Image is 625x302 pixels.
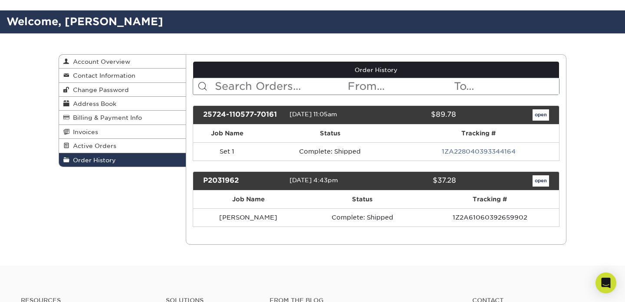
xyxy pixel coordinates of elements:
[304,190,421,208] th: Status
[289,111,337,118] span: [DATE] 11:05am
[193,62,559,78] a: Order History
[595,272,616,293] div: Open Intercom Messenger
[69,157,116,164] span: Order History
[533,175,549,187] a: open
[69,72,135,79] span: Contact Information
[69,142,116,149] span: Active Orders
[398,125,559,142] th: Tracking #
[69,114,142,121] span: Billing & Payment Info
[193,190,304,208] th: Job Name
[421,208,559,226] td: 1Z2A61060392659902
[69,58,130,65] span: Account Overview
[69,100,116,107] span: Address Book
[261,142,398,161] td: Complete: Shipped
[289,177,338,184] span: [DATE] 4:43pm
[193,208,304,226] td: [PERSON_NAME]
[533,109,549,121] a: open
[59,83,186,97] a: Change Password
[214,78,347,95] input: Search Orders...
[2,276,74,299] iframe: Google Customer Reviews
[453,78,559,95] input: To...
[69,86,129,93] span: Change Password
[304,208,421,226] td: Complete: Shipped
[369,109,462,121] div: $89.78
[347,78,453,95] input: From...
[59,125,186,139] a: Invoices
[69,128,98,135] span: Invoices
[421,190,559,208] th: Tracking #
[193,125,262,142] th: Job Name
[197,109,289,121] div: 25724-110577-70161
[59,153,186,167] a: Order History
[197,175,289,187] div: P2031962
[59,55,186,69] a: Account Overview
[59,139,186,153] a: Active Orders
[59,69,186,82] a: Contact Information
[369,175,462,187] div: $37.28
[59,111,186,125] a: Billing & Payment Info
[261,125,398,142] th: Status
[59,97,186,111] a: Address Book
[442,148,516,155] a: 1ZA228040393344164
[193,142,262,161] td: Set 1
